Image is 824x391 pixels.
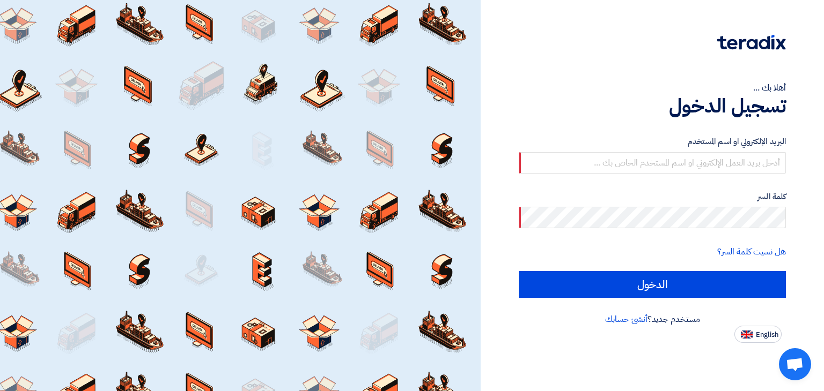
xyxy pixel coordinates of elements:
img: en-US.png [741,330,753,339]
button: English [734,326,782,343]
a: هل نسيت كلمة السر؟ [717,245,786,258]
label: كلمة السر [519,191,786,203]
input: أدخل بريد العمل الإلكتروني او اسم المستخدم الخاص بك ... [519,152,786,174]
label: البريد الإلكتروني او اسم المستخدم [519,136,786,148]
div: Open chat [779,348,811,380]
img: Teradix logo [717,35,786,50]
span: English [756,331,778,339]
input: الدخول [519,271,786,298]
div: مستخدم جديد؟ [519,313,786,326]
a: أنشئ حسابك [605,313,648,326]
div: أهلا بك ... [519,81,786,94]
h1: تسجيل الدخول [519,94,786,118]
